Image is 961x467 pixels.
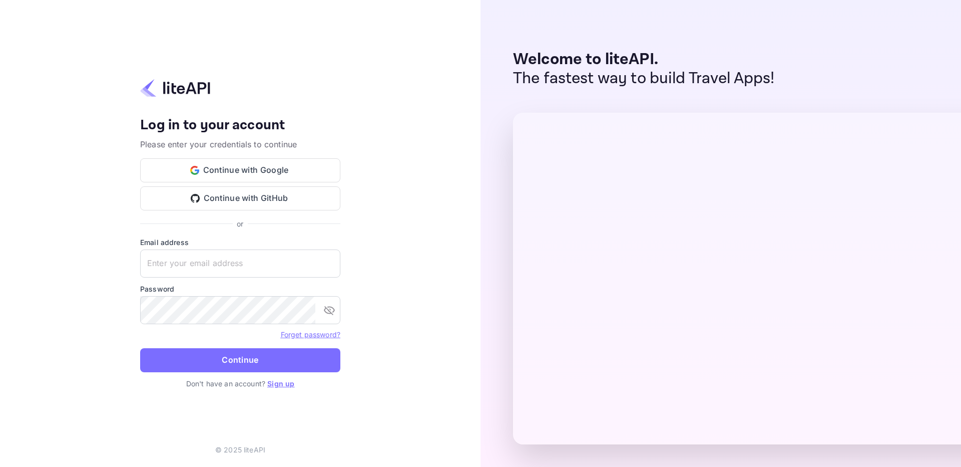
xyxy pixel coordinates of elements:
p: Welcome to liteAPI. [513,50,775,69]
img: liteapi [140,78,210,98]
a: Forget password? [281,330,340,339]
a: Sign up [267,379,294,388]
button: toggle password visibility [319,300,339,320]
h4: Log in to your account [140,117,340,134]
p: © 2025 liteAPI [215,444,265,455]
input: Enter your email address [140,250,340,278]
button: Continue with Google [140,158,340,182]
p: Don't have an account? [140,378,340,389]
label: Password [140,284,340,294]
p: Please enter your credentials to continue [140,138,340,150]
p: or [237,218,243,229]
p: The fastest way to build Travel Apps! [513,69,775,88]
button: Continue [140,348,340,372]
label: Email address [140,237,340,248]
button: Continue with GitHub [140,186,340,210]
a: Forget password? [281,329,340,339]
